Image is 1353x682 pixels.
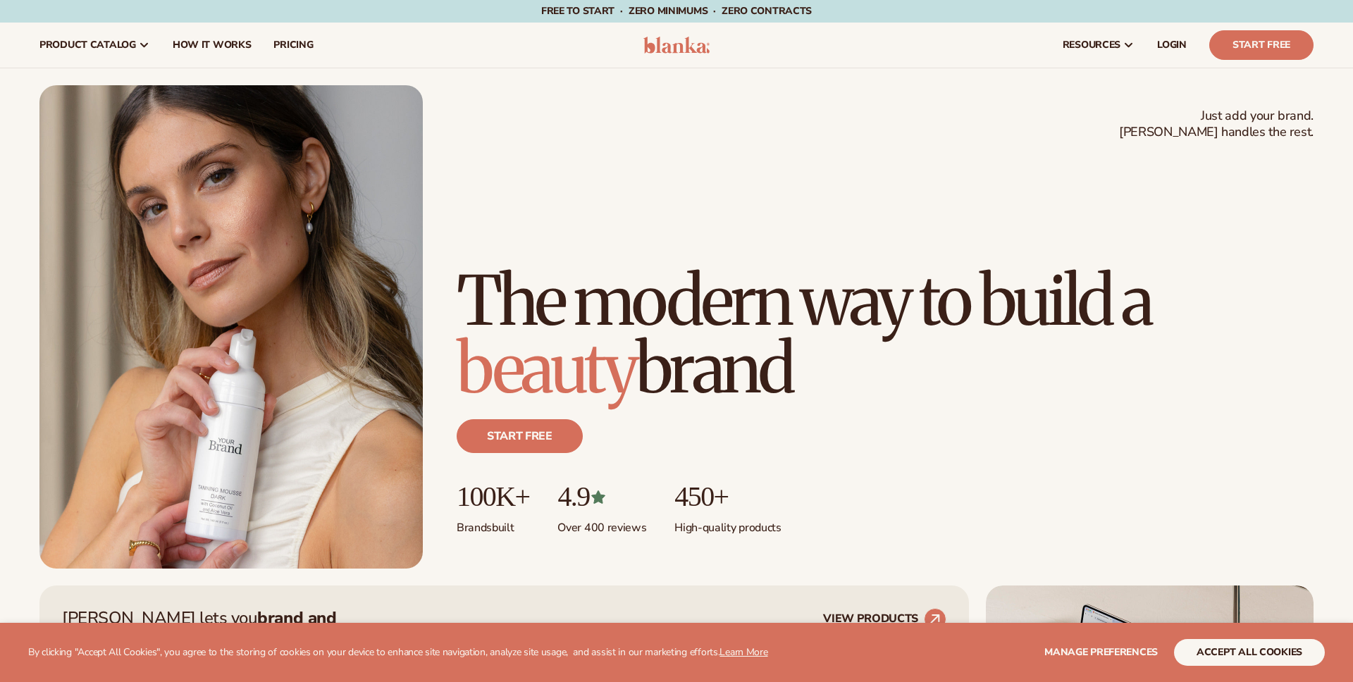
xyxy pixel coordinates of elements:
[557,512,646,535] p: Over 400 reviews
[1146,23,1198,68] a: LOGIN
[1051,23,1146,68] a: resources
[262,23,324,68] a: pricing
[823,608,946,631] a: VIEW PRODUCTS
[719,645,767,659] a: Learn More
[541,4,812,18] span: Free to start · ZERO minimums · ZERO contracts
[1157,39,1187,51] span: LOGIN
[39,39,136,51] span: product catalog
[674,481,781,512] p: 450+
[1119,108,1314,141] span: Just add your brand. [PERSON_NAME] handles the rest.
[173,39,252,51] span: How It Works
[457,481,529,512] p: 100K+
[161,23,263,68] a: How It Works
[643,37,710,54] img: logo
[457,512,529,535] p: Brands built
[1063,39,1120,51] span: resources
[1044,645,1158,659] span: Manage preferences
[557,481,646,512] p: 4.9
[457,419,583,453] a: Start free
[457,267,1314,402] h1: The modern way to build a brand
[28,647,768,659] p: By clicking "Accept All Cookies", you agree to the storing of cookies on your device to enhance s...
[1209,30,1314,60] a: Start Free
[1044,639,1158,666] button: Manage preferences
[457,326,636,411] span: beauty
[39,85,423,569] img: Female holding tanning mousse.
[273,39,313,51] span: pricing
[1174,639,1325,666] button: accept all cookies
[28,23,161,68] a: product catalog
[674,512,781,535] p: High-quality products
